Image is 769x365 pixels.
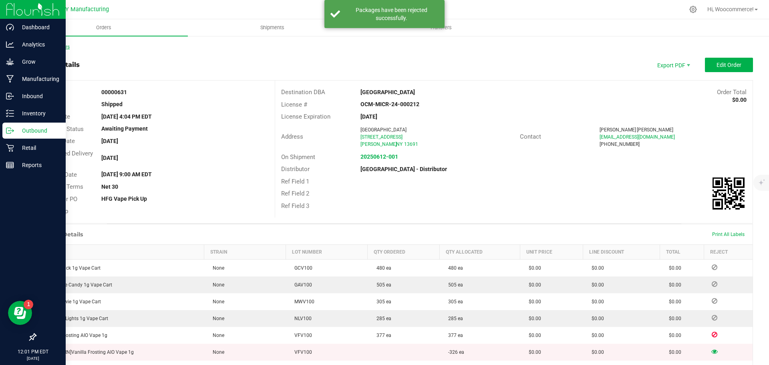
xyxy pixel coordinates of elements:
[250,24,295,31] span: Shipments
[705,58,753,72] button: Edit Order
[281,165,310,173] span: Distributor
[665,265,681,271] span: $0.00
[6,75,14,83] inline-svg: Manufacturing
[360,101,419,107] strong: OCM-MICR-24-000212
[588,333,604,338] span: $0.00
[6,109,14,117] inline-svg: Inventory
[281,113,330,120] span: License Expiration
[688,6,698,13] div: Manage settings
[14,109,62,118] p: Inventory
[717,62,741,68] span: Edit Order
[588,282,604,288] span: $0.00
[19,19,188,36] a: Orders
[444,299,463,305] span: 305 ea
[588,316,604,321] span: $0.00
[520,133,541,140] span: Contact
[665,299,681,305] span: $0.00
[525,316,541,321] span: $0.00
[637,127,673,133] span: [PERSON_NAME]
[85,24,122,31] span: Orders
[525,265,541,271] span: $0.00
[709,349,721,354] span: View Rejected Inventory
[209,299,224,305] span: None
[713,177,745,210] qrcode: 00000631
[281,133,303,140] span: Address
[290,349,312,355] span: VFV100
[281,89,325,96] span: Destination DBA
[712,232,745,237] span: Print All Labels
[360,141,397,147] span: [PERSON_NAME]
[290,299,314,305] span: MWV100
[588,265,604,271] span: $0.00
[281,202,309,210] span: Ref Field 3
[14,40,62,49] p: Analytics
[372,316,391,321] span: 285 ea
[101,101,123,107] strong: Shipped
[14,126,62,135] p: Outbound
[209,282,224,288] span: None
[444,316,463,321] span: 285 ea
[713,177,745,210] img: Scan me!
[101,138,118,144] strong: [DATE]
[665,349,681,355] span: $0.00
[281,153,315,161] span: On Shipment
[14,74,62,84] p: Manufacturing
[709,332,721,337] span: Inventory Rejected
[600,141,640,147] span: [PHONE_NUMBER]
[14,57,62,67] p: Grow
[41,265,101,271] span: Green Crack 1g Vape Cart
[665,333,681,338] span: $0.00
[101,171,152,177] strong: [DATE] 9:00 AM EDT
[717,89,747,96] span: Order Total
[6,40,14,48] inline-svg: Analytics
[6,127,14,135] inline-svg: Outbound
[281,190,309,197] span: Ref Field 2
[360,166,447,172] strong: [GEOGRAPHIC_DATA] - Distributor
[6,92,14,100] inline-svg: Inbound
[525,333,541,338] span: $0.00
[101,125,148,132] strong: Awaiting Payment
[404,141,418,147] span: 13691
[649,58,697,72] span: Export PDF
[41,333,107,338] span: Vanilla Frosting AIO Vape 1g
[41,316,108,321] span: Northern Lights 1g Vape Cart
[14,22,62,32] p: Dashboard
[188,19,356,36] a: Shipments
[709,265,721,270] span: Reject Inventory
[709,298,721,303] span: Reject Inventory
[101,113,152,120] strong: [DATE] 4:04 PM EDT
[444,349,464,355] span: -326 ea
[360,89,415,95] strong: [GEOGRAPHIC_DATA]
[583,244,660,259] th: Line Discount
[707,6,754,12] span: Hi, Woocommerce!
[290,333,312,338] span: VFV100
[14,91,62,101] p: Inbound
[6,144,14,152] inline-svg: Retail
[360,127,407,133] span: [GEOGRAPHIC_DATA]
[6,161,14,169] inline-svg: Reports
[4,348,62,355] p: 12:01 PM EDT
[281,101,307,108] span: License #
[709,282,721,286] span: Reject Inventory
[6,58,14,66] inline-svg: Grow
[444,265,463,271] span: 480 ea
[281,178,309,185] span: Ref Field 1
[444,333,463,338] span: 377 ea
[525,299,541,305] span: $0.00
[600,127,636,133] span: [PERSON_NAME]
[286,244,367,259] th: Lot Number
[36,244,204,259] th: Item
[360,153,398,160] a: 20250612-001
[600,134,675,140] span: [EMAIL_ADDRESS][DOMAIN_NAME]
[290,265,312,271] span: GCV100
[395,141,396,147] span: ,
[372,282,391,288] span: 505 ea
[209,316,224,321] span: None
[372,299,391,305] span: 305 ea
[444,282,463,288] span: 505 ea
[525,349,541,355] span: $0.00
[360,113,377,120] strong: [DATE]
[41,282,112,288] span: Grape Ape Candy 1g Vape Cart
